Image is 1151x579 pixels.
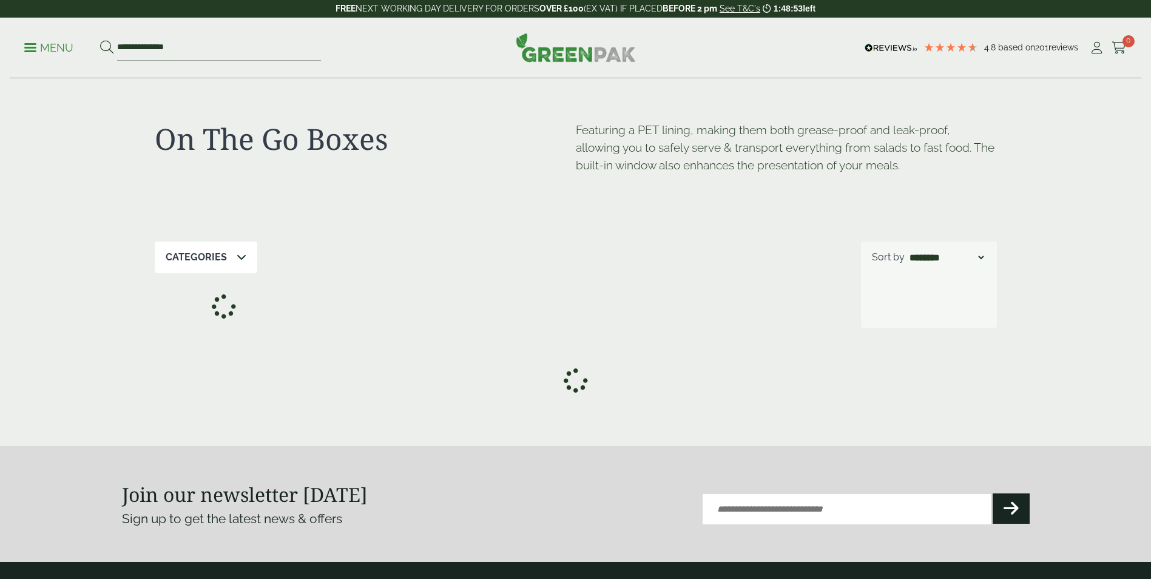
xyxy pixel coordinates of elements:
[539,4,584,13] strong: OVER £100
[907,250,986,265] select: Shop order
[336,4,356,13] strong: FREE
[872,250,905,265] p: Sort by
[803,4,815,13] span: left
[865,44,917,52] img: REVIEWS.io
[1048,42,1078,52] span: reviews
[516,33,636,62] img: GreenPak Supplies
[1112,42,1127,54] i: Cart
[663,4,717,13] strong: BEFORE 2 pm
[774,4,803,13] span: 1:48:53
[984,42,998,52] span: 4.8
[923,42,978,53] div: 4.79 Stars
[24,41,73,53] a: Menu
[166,250,227,265] p: Categories
[1122,35,1135,47] span: 0
[155,121,576,157] h1: On The Go Boxes
[122,509,530,529] p: Sign up to get the latest news & offers
[1112,39,1127,57] a: 0
[24,41,73,55] p: Menu
[1089,42,1104,54] i: My Account
[998,42,1035,52] span: Based on
[122,481,368,507] strong: Join our newsletter [DATE]
[720,4,760,13] a: See T&C's
[1035,42,1048,52] span: 201
[576,121,997,174] p: Featuring a PET lining, making them both grease-proof and leak-proof, allowing you to safely serv...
